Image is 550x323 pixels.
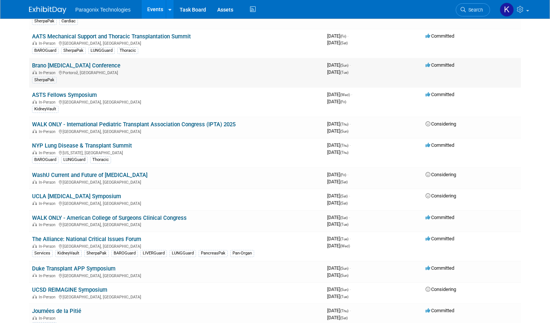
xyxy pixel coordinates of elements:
div: [GEOGRAPHIC_DATA], [GEOGRAPHIC_DATA] [32,99,321,105]
span: (Fri) [340,34,346,38]
span: In-Person [39,180,58,185]
img: In-Person Event [32,70,37,74]
span: (Tue) [340,222,348,227]
span: Committed [426,215,454,220]
span: (Sun) [340,266,348,270]
span: Committed [426,92,454,97]
a: UCLA [MEDICAL_DATA] Symposium [32,193,121,200]
span: [DATE] [327,142,351,148]
span: In-Person [39,100,58,105]
a: Journées de la Pitié [32,308,81,314]
div: PancreasPak [199,250,228,257]
span: (Tue) [340,237,348,241]
a: AATS Mechanical Support and Thoracic Transplantation Summit [32,33,191,40]
span: [DATE] [327,149,348,155]
span: In-Person [39,201,58,206]
span: (Thu) [340,122,348,126]
img: Krista Paplaczyk [500,3,514,17]
span: Search [466,7,483,13]
span: In-Person [39,244,58,249]
span: (Sat) [340,316,348,320]
img: In-Person Event [32,201,37,205]
span: (Tue) [340,70,348,75]
span: Paragonix Technologies [75,7,130,13]
span: [DATE] [327,69,348,75]
span: - [350,121,351,127]
span: [DATE] [327,193,350,199]
span: In-Person [39,151,58,155]
div: [GEOGRAPHIC_DATA], [GEOGRAPHIC_DATA] [32,294,321,300]
span: Considering [426,286,456,292]
div: SherpaPak [32,77,57,83]
img: In-Person Event [32,129,37,133]
a: NYP Lung Disease & Transplant Summit [32,142,132,149]
a: The Alliance: National Critical Issues Forum [32,236,141,243]
span: [DATE] [327,215,350,220]
span: - [347,172,348,177]
span: - [349,193,350,199]
span: - [350,286,351,292]
span: (Fri) [340,100,346,104]
span: [DATE] [327,265,351,271]
span: [DATE] [327,62,351,68]
a: ASTS Fellows Symposium [32,92,97,98]
div: Thoracic [90,156,111,163]
span: In-Person [39,273,58,278]
span: (Sun) [340,288,348,292]
a: Duke Transplant APP Symposium [32,265,116,272]
div: [GEOGRAPHIC_DATA], [GEOGRAPHIC_DATA] [32,179,321,185]
a: UCSD REIMAGINE Symposium [32,286,107,293]
div: [GEOGRAPHIC_DATA], [GEOGRAPHIC_DATA] [32,272,321,278]
span: In-Person [39,129,58,134]
div: LUNGGuard [61,156,88,163]
img: In-Person Event [32,316,37,320]
span: [DATE] [327,286,351,292]
span: Considering [426,193,456,199]
span: (Sun) [340,129,348,133]
span: [DATE] [327,272,348,278]
span: Committed [426,308,454,313]
a: Search [456,3,490,16]
div: Services [32,250,53,257]
div: [GEOGRAPHIC_DATA], [GEOGRAPHIC_DATA] [32,221,321,227]
span: Committed [426,265,454,271]
span: [DATE] [327,121,351,127]
div: [GEOGRAPHIC_DATA], [GEOGRAPHIC_DATA] [32,40,321,46]
span: (Wed) [340,244,350,248]
span: - [349,215,350,220]
span: (Sun) [340,63,348,67]
img: In-Person Event [32,100,37,104]
div: SherpaPak [84,250,109,257]
span: In-Person [39,295,58,300]
span: [DATE] [327,315,348,320]
div: BAROGuard [32,156,59,163]
span: - [351,92,352,97]
div: [GEOGRAPHIC_DATA], [GEOGRAPHIC_DATA] [32,128,321,134]
img: ExhibitDay [29,6,66,14]
img: In-Person Event [32,41,37,45]
div: Cardiac [59,18,78,25]
span: [DATE] [327,221,348,227]
span: [DATE] [327,179,348,184]
span: - [347,33,348,39]
span: In-Person [39,41,58,46]
img: In-Person Event [32,180,37,184]
div: KidneyVault [55,250,82,257]
span: [DATE] [327,99,346,104]
span: - [350,236,351,241]
span: Considering [426,172,456,177]
div: Portorož, [GEOGRAPHIC_DATA] [32,69,321,75]
span: (Sat) [340,194,348,198]
div: [US_STATE], [GEOGRAPHIC_DATA] [32,149,321,155]
span: - [350,142,351,148]
span: (Thu) [340,309,348,313]
span: Committed [426,142,454,148]
span: (Wed) [340,93,350,97]
span: - [350,62,351,68]
span: [DATE] [327,243,350,248]
span: Committed [426,33,454,39]
span: [DATE] [327,200,348,206]
span: (Sat) [340,216,348,220]
a: WALK ONLY - International Pediatric Transplant Association Congress (IPTA) 2025 [32,121,236,128]
span: (Fri) [340,173,346,177]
